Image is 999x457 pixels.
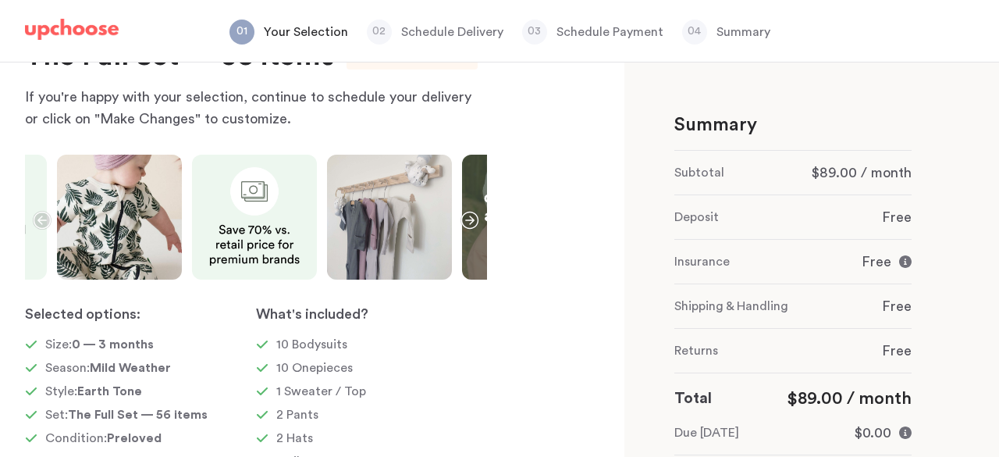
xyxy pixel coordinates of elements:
[682,22,707,41] p: 04
[674,423,739,442] p: Due [DATE]
[264,23,348,41] p: Your Selection
[68,409,208,421] span: The Full Set — 56 items
[276,335,347,354] p: 10 Bodysuits
[107,432,162,445] span: Preloved
[276,405,318,424] p: 2 Pants
[674,163,724,182] p: Subtotal
[229,22,254,41] p: 01
[45,359,171,377] p: Season:
[276,382,366,401] p: 1 Sweater / Top
[276,359,353,377] p: 10 Onepieces
[77,385,142,398] span: Earth Tone
[674,297,788,316] p: Shipping & Handling
[25,305,256,323] p: Selected options:
[45,405,208,424] p: Set:
[72,338,154,351] span: 0 — 3 months
[674,341,718,360] p: Returns
[556,23,663,41] p: Schedule Payment
[787,390,912,407] span: $89.00 / month
[674,208,719,227] p: Deposit
[882,208,912,227] p: Free
[882,341,912,360] p: Free
[45,335,154,354] p: Size:
[25,19,119,48] a: UpChoose
[882,297,912,316] p: Free
[25,19,119,41] img: UpChoose
[45,429,162,448] p: Condition:
[862,252,891,271] p: Free
[192,155,317,280] img: img3
[674,112,757,137] p: Summary
[674,386,712,411] p: Total
[855,423,891,442] p: $0.00
[716,23,770,41] p: Summary
[522,22,547,41] p: 03
[256,305,487,323] p: What's included?
[276,429,313,448] p: 2 Hats
[25,90,471,126] span: If you're happy with your selection, continue to schedule your delivery or click on "Make Changes...
[367,22,392,41] p: 02
[90,362,171,374] span: Mild Weather
[812,166,912,180] span: $89.00 / month
[45,382,142,401] p: Style:
[674,252,730,271] p: Insurance
[401,23,503,41] p: Schedule Delivery
[57,155,182,280] img: img2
